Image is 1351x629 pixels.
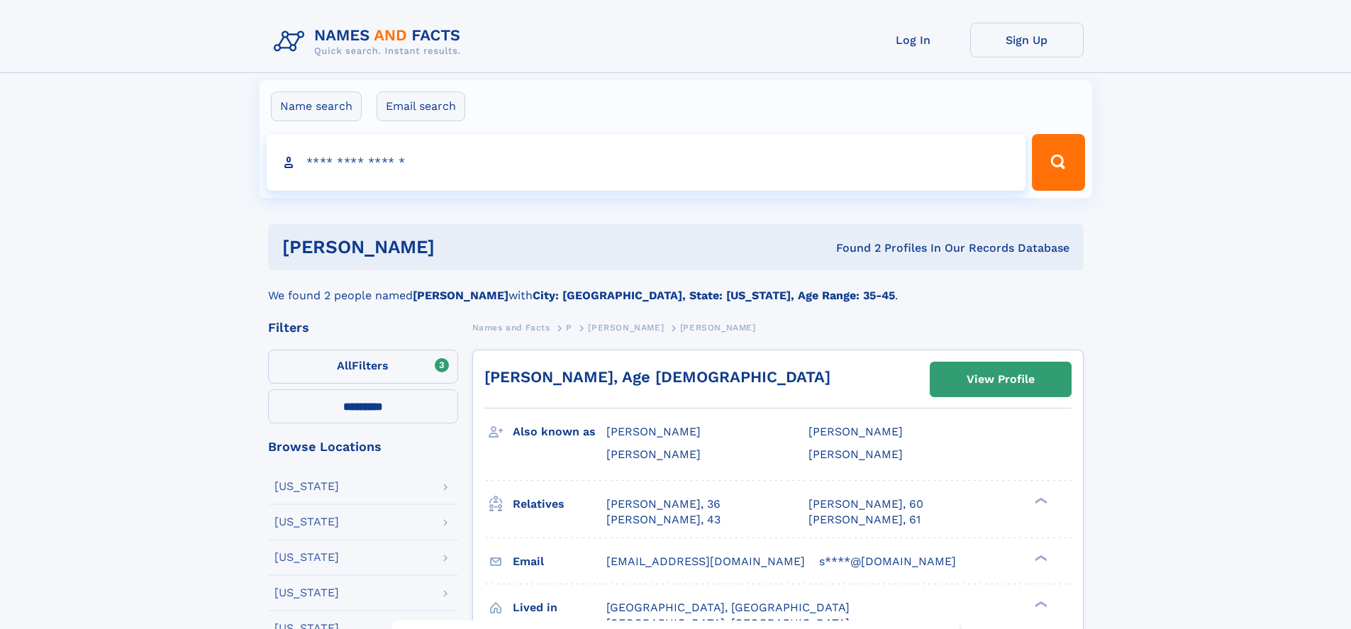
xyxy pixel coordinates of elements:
[588,318,664,336] a: [PERSON_NAME]
[274,587,339,599] div: [US_STATE]
[606,425,701,438] span: [PERSON_NAME]
[268,23,472,61] img: Logo Names and Facts
[930,362,1071,396] a: View Profile
[268,321,458,334] div: Filters
[271,91,362,121] label: Name search
[274,516,339,528] div: [US_STATE]
[808,496,923,512] a: [PERSON_NAME], 60
[680,323,756,333] span: [PERSON_NAME]
[808,512,921,528] a: [PERSON_NAME], 61
[268,440,458,453] div: Browse Locations
[268,270,1084,304] div: We found 2 people named with .
[967,363,1035,396] div: View Profile
[606,447,701,461] span: [PERSON_NAME]
[377,91,465,121] label: Email search
[533,289,895,302] b: City: [GEOGRAPHIC_DATA], State: [US_STATE], Age Range: 35-45
[1032,134,1084,191] button: Search Button
[1031,496,1048,505] div: ❯
[472,318,550,336] a: Names and Facts
[606,496,721,512] a: [PERSON_NAME], 36
[588,323,664,333] span: [PERSON_NAME]
[513,550,606,574] h3: Email
[268,350,458,384] label: Filters
[606,512,721,528] a: [PERSON_NAME], 43
[282,238,635,256] h1: [PERSON_NAME]
[970,23,1084,57] a: Sign Up
[267,134,1026,191] input: search input
[566,318,572,336] a: P
[606,555,805,568] span: [EMAIL_ADDRESS][DOMAIN_NAME]
[274,481,339,492] div: [US_STATE]
[1031,599,1048,608] div: ❯
[606,601,850,614] span: [GEOGRAPHIC_DATA], [GEOGRAPHIC_DATA]
[413,289,508,302] b: [PERSON_NAME]
[635,240,1069,256] div: Found 2 Profiles In Our Records Database
[513,420,606,444] h3: Also known as
[1031,553,1048,562] div: ❯
[484,368,830,386] a: [PERSON_NAME], Age [DEMOGRAPHIC_DATA]
[808,425,903,438] span: [PERSON_NAME]
[337,359,352,372] span: All
[274,552,339,563] div: [US_STATE]
[513,492,606,516] h3: Relatives
[808,447,903,461] span: [PERSON_NAME]
[566,323,572,333] span: P
[513,596,606,620] h3: Lived in
[857,23,970,57] a: Log In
